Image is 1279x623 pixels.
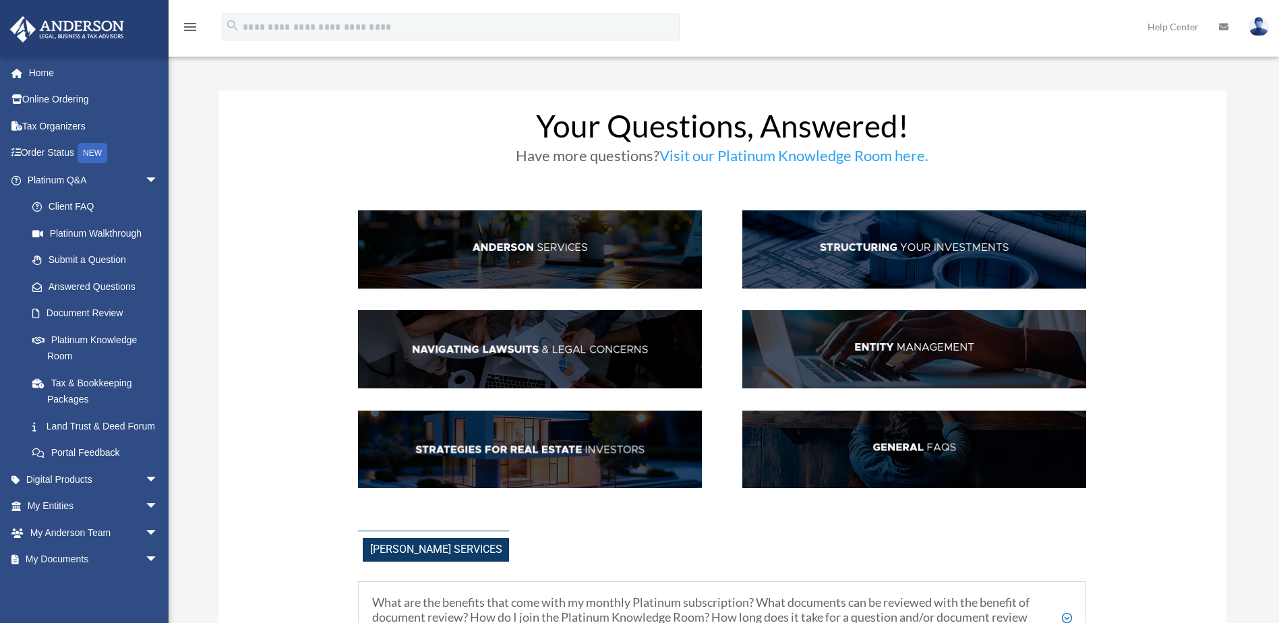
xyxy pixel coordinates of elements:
a: Digital Productsarrow_drop_down [9,466,179,493]
a: Visit our Platinum Knowledge Room here. [659,146,928,171]
a: Platinum Walkthrough [19,220,179,247]
a: Portal Feedback [19,440,179,467]
a: Tax Organizers [9,113,179,140]
h1: Your Questions, Answered! [358,111,1086,148]
img: StructInv_hdr [742,210,1086,289]
i: menu [182,19,198,35]
a: My Anderson Teamarrow_drop_down [9,519,179,546]
a: My Entitiesarrow_drop_down [9,493,179,520]
a: menu [182,24,198,35]
a: Client FAQ [19,194,172,220]
img: User Pic [1249,17,1269,36]
img: EntManag_hdr [742,310,1086,388]
span: arrow_drop_down [145,519,172,547]
span: arrow_drop_down [145,167,172,194]
img: NavLaw_hdr [358,310,702,388]
a: Platinum Knowledge Room [19,326,179,369]
a: Tax & Bookkeeping Packages [19,369,179,413]
span: arrow_drop_down [145,493,172,521]
div: NEW [78,143,107,163]
a: Submit a Question [19,247,179,274]
a: Home [9,59,179,86]
a: Online Learningarrow_drop_down [9,572,179,599]
span: arrow_drop_down [145,572,172,600]
img: GenFAQ_hdr [742,411,1086,489]
span: [PERSON_NAME] Services [363,538,509,562]
span: arrow_drop_down [145,466,172,494]
a: Order StatusNEW [9,140,179,167]
i: search [225,18,240,33]
img: AndServ_hdr [358,210,702,289]
img: Anderson Advisors Platinum Portal [6,16,128,42]
a: Document Review [19,300,179,327]
h3: Have more questions? [358,148,1086,170]
a: My Documentsarrow_drop_down [9,546,179,573]
a: Online Ordering [9,86,179,113]
a: Platinum Q&Aarrow_drop_down [9,167,179,194]
a: Answered Questions [19,273,179,300]
a: Land Trust & Deed Forum [19,413,179,440]
span: arrow_drop_down [145,546,172,574]
img: StratsRE_hdr [358,411,702,489]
